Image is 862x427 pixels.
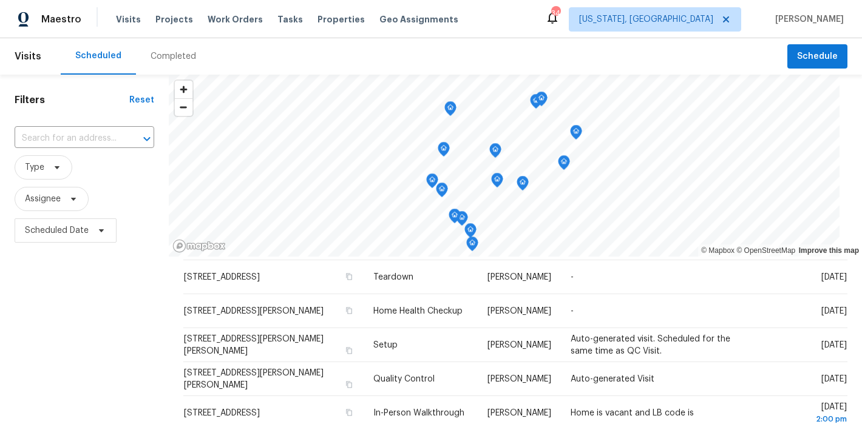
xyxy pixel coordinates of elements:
[373,307,463,315] span: Home Health Checkup
[343,305,354,316] button: Copy Address
[373,409,464,417] span: In-Person Walkthrough
[770,403,847,425] span: [DATE]
[571,409,694,417] span: Home is vacant and LB code is
[175,98,192,116] button: Zoom out
[343,271,354,282] button: Copy Address
[116,13,141,25] span: Visits
[487,307,551,315] span: [PERSON_NAME]
[426,173,438,192] div: Map marker
[343,379,354,390] button: Copy Address
[373,375,435,383] span: Quality Control
[821,307,847,315] span: [DATE]
[456,211,468,230] div: Map marker
[449,209,461,227] div: Map marker
[25,193,61,205] span: Assignee
[464,223,477,242] div: Map marker
[570,125,582,144] div: Map marker
[175,81,192,98] button: Zoom in
[25,224,89,237] span: Scheduled Date
[41,13,81,25] span: Maestro
[184,409,260,417] span: [STREET_ADDRESS]
[571,375,654,383] span: Auto-generated Visit
[129,94,154,106] div: Reset
[15,43,41,70] span: Visits
[701,246,735,255] a: Mapbox
[151,50,196,62] div: Completed
[799,246,859,255] a: Improve this map
[487,273,551,281] span: [PERSON_NAME]
[277,15,303,24] span: Tasks
[75,50,121,62] div: Scheduled
[558,155,570,174] div: Map marker
[797,49,838,64] span: Schedule
[491,173,503,192] div: Map marker
[184,273,260,281] span: [STREET_ADDRESS]
[175,99,192,116] span: Zoom out
[184,369,324,389] span: [STREET_ADDRESS][PERSON_NAME][PERSON_NAME]
[208,13,263,25] span: Work Orders
[770,13,844,25] span: [PERSON_NAME]
[517,176,529,195] div: Map marker
[770,413,847,425] div: 2:00 pm
[535,92,548,110] div: Map marker
[373,341,398,349] span: Setup
[184,307,324,315] span: [STREET_ADDRESS][PERSON_NAME]
[444,101,456,120] div: Map marker
[489,143,501,162] div: Map marker
[571,307,574,315] span: -
[736,246,795,255] a: OpenStreetMap
[379,13,458,25] span: Geo Assignments
[172,239,226,253] a: Mapbox homepage
[821,341,847,349] span: [DATE]
[155,13,193,25] span: Projects
[571,335,730,355] span: Auto-generated visit. Scheduled for the same time as QC Visit.
[343,345,354,356] button: Copy Address
[579,13,713,25] span: [US_STATE], [GEOGRAPHIC_DATA]
[436,183,448,201] div: Map marker
[821,375,847,383] span: [DATE]
[821,273,847,281] span: [DATE]
[530,94,542,113] div: Map marker
[787,44,847,69] button: Schedule
[138,130,155,147] button: Open
[343,407,354,418] button: Copy Address
[487,375,551,383] span: [PERSON_NAME]
[15,94,129,106] h1: Filters
[373,273,413,281] span: Teardown
[487,341,551,349] span: [PERSON_NAME]
[15,129,120,148] input: Search for an address...
[317,13,365,25] span: Properties
[571,273,574,281] span: -
[438,142,450,161] div: Map marker
[25,161,44,173] span: Type
[169,75,840,257] canvas: Map
[466,237,478,255] div: Map marker
[551,7,560,19] div: 34
[487,409,551,417] span: [PERSON_NAME]
[184,335,324,355] span: [STREET_ADDRESS][PERSON_NAME][PERSON_NAME]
